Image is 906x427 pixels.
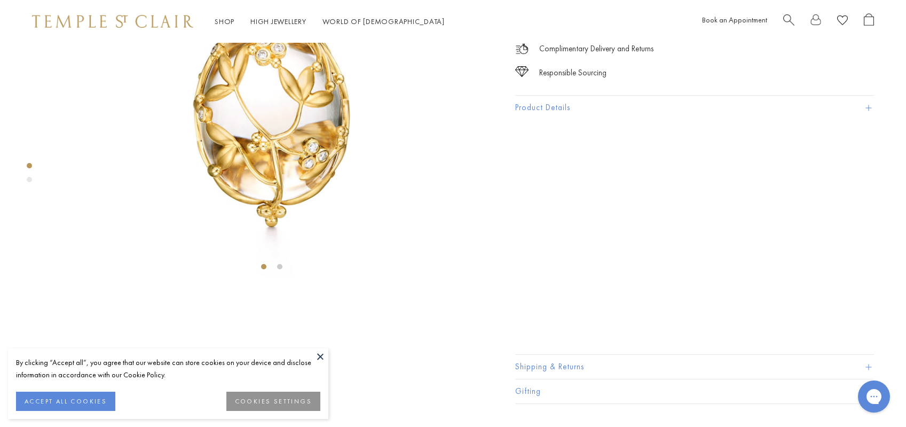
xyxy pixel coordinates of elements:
[215,15,445,28] nav: Main navigation
[837,13,848,30] a: View Wishlist
[215,17,234,26] a: ShopShop
[322,17,445,26] a: World of [DEMOGRAPHIC_DATA]World of [DEMOGRAPHIC_DATA]
[539,42,653,56] p: Complimentary Delivery and Returns
[702,15,767,25] a: Book an Appointment
[864,13,874,30] a: Open Shopping Bag
[32,15,193,28] img: Temple St. Clair
[226,392,320,411] button: COOKIES SETTINGS
[853,377,895,416] iframe: Gorgias live chat messenger
[783,13,794,30] a: Search
[515,379,874,403] button: Gifting
[515,66,529,77] img: icon_sourcing.svg
[16,356,320,381] div: By clicking “Accept all”, you agree that our website can store cookies on your device and disclos...
[539,66,606,80] div: Responsible Sourcing
[16,392,115,411] button: ACCEPT ALL COOKIES
[515,42,529,56] img: icon_delivery.svg
[515,355,874,379] button: Shipping & Returns
[515,96,874,120] button: Product Details
[250,17,306,26] a: High JewelleryHigh Jewellery
[27,160,32,191] div: Product gallery navigation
